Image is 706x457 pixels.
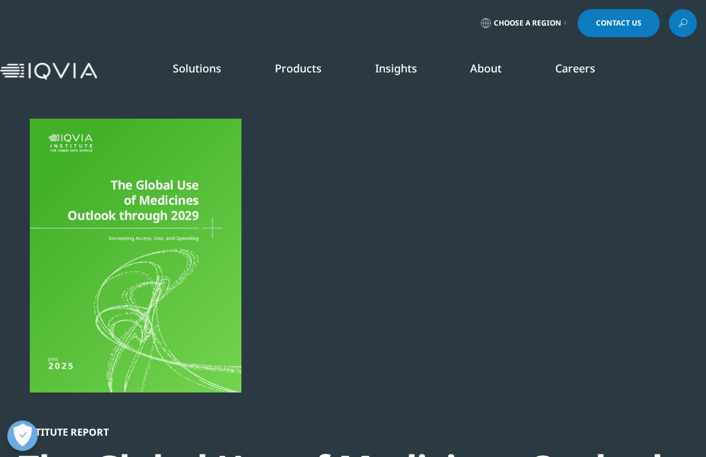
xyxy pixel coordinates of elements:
span: Choose a Region [494,18,561,28]
a: Careers [555,61,595,75]
span: Contact Us [596,19,642,27]
div: Institute Report [18,426,674,438]
a: Products [275,61,322,75]
a: Contact Us [578,9,660,37]
a: About [470,61,502,75]
a: Insights [375,61,417,75]
button: Open Preferences [7,420,38,451]
nav: Primary [102,43,706,100]
a: Solutions [173,61,221,75]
